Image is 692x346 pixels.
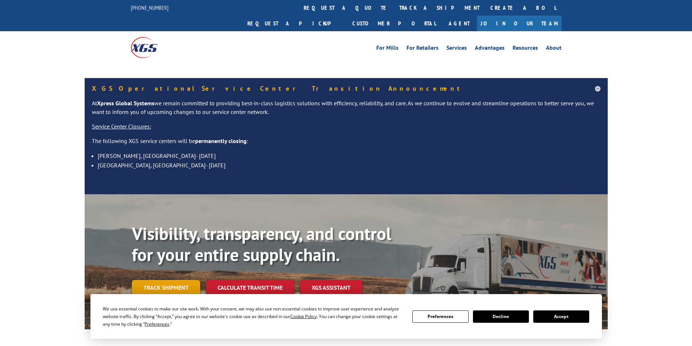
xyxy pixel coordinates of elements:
span: Preferences [145,321,169,327]
div: Cookie Consent Prompt [90,294,602,339]
strong: Xpress Global Systems [97,99,154,107]
a: Agent [441,16,477,31]
button: Decline [473,310,529,323]
h5: XGS Operational Service Center Transition Announcement [92,85,600,92]
b: Visibility, transparency, and control for your entire supply chain. [132,222,391,266]
a: Request a pickup [242,16,347,31]
a: Join Our Team [477,16,562,31]
li: [PERSON_NAME], [GEOGRAPHIC_DATA]- [DATE] [98,151,600,160]
a: [PHONE_NUMBER] [131,4,169,11]
p: At we remain committed to providing best-in-class logistics solutions with efficiency, reliabilit... [92,99,600,122]
button: Accept [533,310,589,323]
a: For Retailers [406,45,438,53]
a: Customer Portal [347,16,441,31]
a: Resources [513,45,538,53]
a: Services [446,45,467,53]
a: XGS ASSISTANT [300,280,362,296]
button: Preferences [412,310,468,323]
strong: permanently closing [195,137,247,144]
div: We use essential cookies to make our site work. With your consent, we may also use non-essential ... [103,305,404,328]
li: [GEOGRAPHIC_DATA], [GEOGRAPHIC_DATA]- [DATE] [98,160,600,170]
u: Service Center Closures: [92,123,151,130]
a: Advantages [475,45,505,53]
a: For Mills [376,45,398,53]
a: Calculate transit time [206,280,294,296]
a: Track shipment [132,280,200,295]
span: Cookie Policy [290,313,317,319]
p: The following XGS service centers will be : [92,137,600,151]
a: About [546,45,562,53]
